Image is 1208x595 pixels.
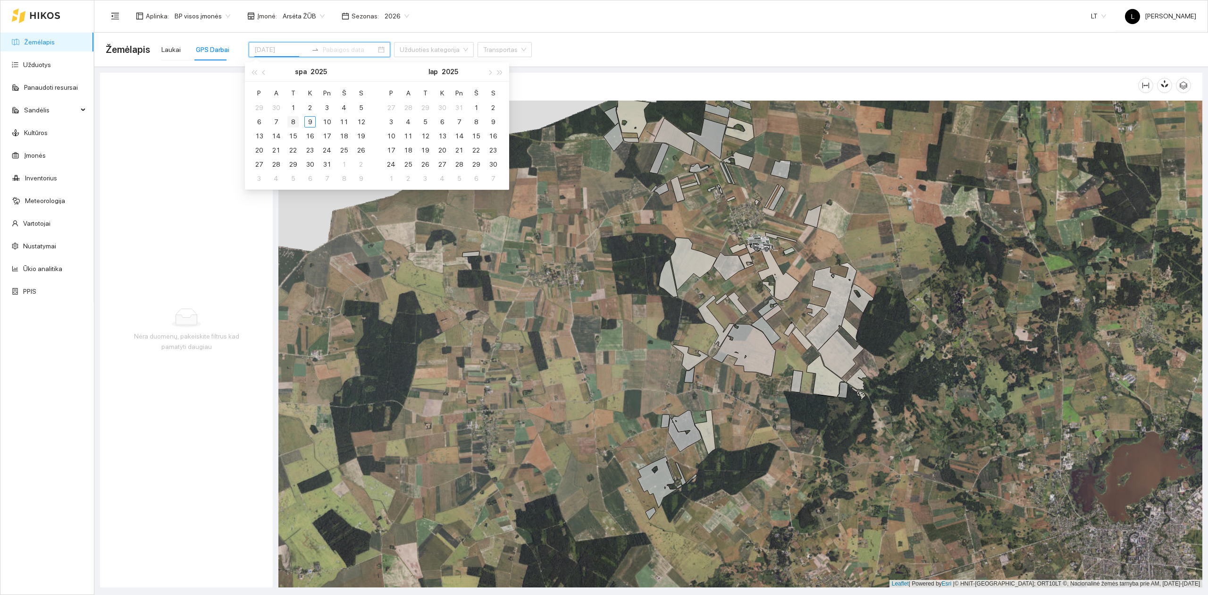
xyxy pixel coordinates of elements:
td: 2025-10-11 [336,115,352,129]
td: 2025-11-02 [485,101,502,115]
td: 2025-10-01 [285,101,302,115]
td: 2025-10-15 [285,129,302,143]
div: Žemėlapis [290,72,1138,99]
td: 2025-11-30 [485,157,502,171]
div: 30 [436,102,448,113]
td: 2025-10-31 [319,157,336,171]
td: 2025-10-24 [319,143,336,157]
td: 2025-10-17 [319,129,336,143]
td: 2025-11-15 [468,129,485,143]
div: 13 [253,130,265,142]
th: Š [336,85,352,101]
td: 2025-11-26 [417,157,434,171]
td: 2025-10-07 [268,115,285,129]
td: 2025-10-06 [251,115,268,129]
td: 2025-10-13 [251,129,268,143]
div: 21 [270,144,282,156]
a: Vartotojai [23,220,50,227]
div: 5 [419,116,431,127]
td: 2025-12-03 [417,171,434,186]
td: 2025-11-09 [485,115,502,129]
th: S [485,85,502,101]
td: 2025-10-05 [352,101,369,115]
div: 28 [453,159,465,170]
td: 2025-12-06 [468,171,485,186]
div: 2 [487,102,499,113]
span: [PERSON_NAME] [1125,12,1196,20]
td: 2025-12-02 [400,171,417,186]
td: 2025-11-24 [383,157,400,171]
div: 7 [453,116,465,127]
td: 2025-10-14 [268,129,285,143]
a: Leaflet [892,580,909,587]
td: 2025-10-21 [268,143,285,157]
a: Inventorius [25,174,57,182]
a: Panaudoti resursai [24,84,78,91]
span: Sandėlis [24,101,78,119]
div: 25 [338,144,350,156]
div: 17 [321,130,333,142]
td: 2025-12-07 [485,171,502,186]
div: 22 [287,144,299,156]
th: Pn [319,85,336,101]
th: P [383,85,400,101]
div: 7 [270,116,282,127]
div: | Powered by © HNIT-[GEOGRAPHIC_DATA]; ORT10LT ©, Nacionalinė žemės tarnyba prie AM, [DATE]-[DATE] [889,580,1202,588]
th: A [400,85,417,101]
span: Arsėta ŽŪB [283,9,325,23]
div: Nėra duomenų, pakeiskite filtrus kad pamatyti daugiau [124,331,249,352]
div: 6 [304,173,316,184]
div: 18 [338,130,350,142]
span: Žemėlapis [106,42,150,57]
div: 3 [419,173,431,184]
div: 23 [487,144,499,156]
div: 20 [253,144,265,156]
div: 30 [487,159,499,170]
span: BP visos įmonės [175,9,230,23]
td: 2025-12-01 [383,171,400,186]
div: 6 [470,173,482,184]
div: 3 [253,173,265,184]
td: 2025-11-07 [451,115,468,129]
div: 10 [321,116,333,127]
div: 1 [386,173,397,184]
div: 2 [304,102,316,113]
div: 28 [403,102,414,113]
span: L [1131,9,1134,24]
td: 2025-10-08 [285,115,302,129]
td: 2025-10-29 [285,157,302,171]
td: 2025-11-06 [434,115,451,129]
div: 17 [386,144,397,156]
td: 2025-10-04 [336,101,352,115]
div: 30 [304,159,316,170]
td: 2025-11-19 [417,143,434,157]
div: 31 [453,102,465,113]
span: shop [247,12,255,20]
div: 7 [487,173,499,184]
a: Užduotys [23,61,51,68]
td: 2025-11-20 [434,143,451,157]
div: 7 [321,173,333,184]
td: 2025-10-12 [352,115,369,129]
td: 2025-11-03 [251,171,268,186]
div: 2 [355,159,367,170]
div: 4 [403,116,414,127]
div: 9 [355,173,367,184]
span: swap-right [311,46,319,53]
div: 5 [453,173,465,184]
div: 19 [355,130,367,142]
a: Žemėlapis [24,38,55,46]
td: 2025-10-19 [352,129,369,143]
td: 2025-11-10 [383,129,400,143]
td: 2025-12-04 [434,171,451,186]
td: 2025-10-09 [302,115,319,129]
th: K [302,85,319,101]
span: Sezonas : [352,11,379,21]
td: 2025-11-21 [451,143,468,157]
div: 23 [304,144,316,156]
div: 5 [355,102,367,113]
div: 25 [403,159,414,170]
th: Š [468,85,485,101]
td: 2025-11-04 [400,115,417,129]
th: K [434,85,451,101]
